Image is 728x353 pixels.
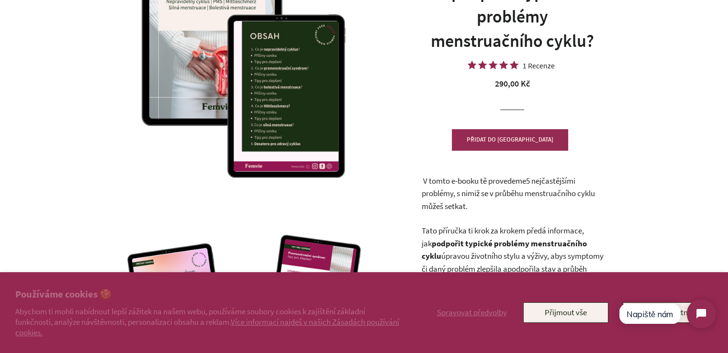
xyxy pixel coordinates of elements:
[437,307,507,318] span: Spravovat předvolby
[15,287,400,301] h2: Používáme cookies 🍪
[523,302,608,322] button: Přijmout vše
[610,291,724,336] iframe: Tidio Chat
[421,225,583,249] span: Tato příručka ti krok za krokem předá informace, jak
[421,188,594,211] span: , s nimiž se v průběhu menstruačního cyklu můžeš setkat.
[452,129,568,150] button: PŘIDAT DO [GEOGRAPHIC_DATA]
[423,176,526,186] span: V tomto e-booku tě provedeme
[523,62,555,69] div: 1 Recenze
[421,238,586,262] span: podpořit typické problémy menstruačního cyklu
[15,306,400,338] p: Abychom ti mohli nabídnout lepší zážitek na našem webu, používáme soubory cookies k zajištění zák...
[467,135,553,143] span: PŘIDAT DO [GEOGRAPHIC_DATA]
[495,78,530,89] span: 290,00 Kč
[15,317,399,338] a: Více informací najdeš v našich Zásadách používání cookies.
[421,251,603,287] span: úpravou životního stylu a výživy,
[435,302,509,322] button: Spravovat předvolby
